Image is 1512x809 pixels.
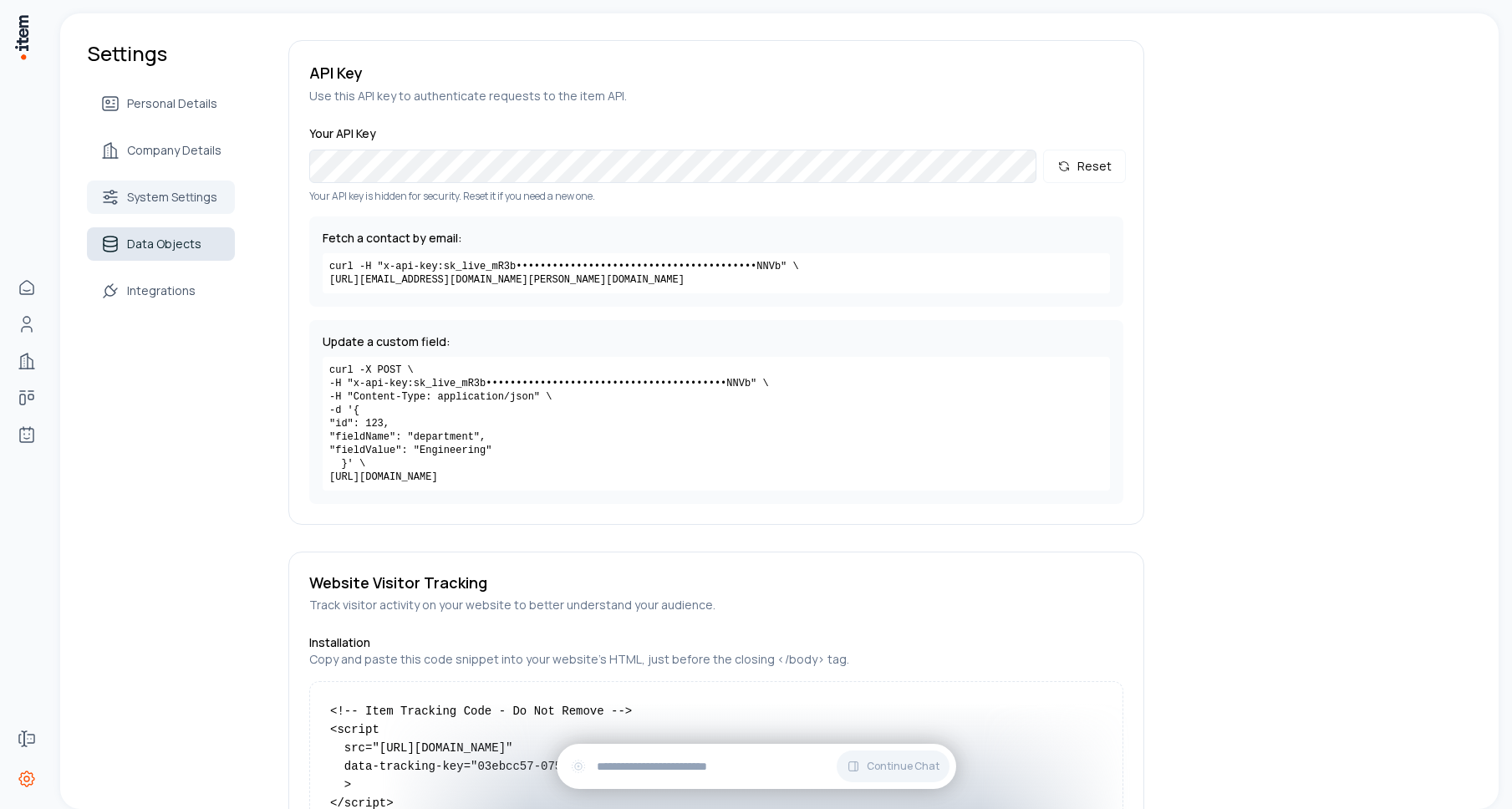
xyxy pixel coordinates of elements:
p: Use this API key to authenticate requests to the item API. [309,88,1123,104]
button: Reset [1043,150,1126,183]
img: Item Brain Logo [13,13,30,61]
code: curl -H "x-api-key: sk_live_mR3b••••••••••••••••••••••••••••••••••••••••NNVb " \ [URL][EMAIL_ADDR... [323,253,1110,293]
div: Continue Chat [557,744,956,789]
p: Copy and paste this code snippet into your website's HTML, just before the closing </body> tag. [309,651,1123,668]
a: System Settings [87,181,235,214]
a: Forms [10,722,43,756]
a: Contacts [10,308,43,341]
a: Companies [10,344,43,378]
span: Personal Details [127,95,217,112]
span: Integrations [127,282,196,299]
span: Continue Chat [867,760,939,773]
a: Settings [10,762,43,796]
a: Integrations [87,274,235,308]
p: Fetch a contact by email: [323,230,1110,247]
span: Data Objects [127,236,201,252]
p: Track visitor activity on your website to better understand your audience. [309,596,715,614]
button: Continue Chat [837,750,949,782]
code: curl -X POST \ -H "x-api-key: sk_live_mR3b••••••••••••••••••••••••••••••••••••••••NNVb " \ -H "Co... [323,357,1110,491]
a: Personal Details [87,87,235,120]
h4: Installation [309,634,1123,651]
h3: Website Visitor Tracking [309,572,715,593]
span: Company Details [127,142,221,159]
span: System Settings [127,189,217,206]
a: Agents [10,418,43,451]
p: Your API key is hidden for security. Reset it if you need a new one. [309,190,1123,203]
a: Company Details [87,134,235,167]
a: Data Objects [87,227,235,261]
a: deals [10,381,43,415]
a: Home [10,271,43,304]
h3: API Key [309,61,1123,84]
h1: Settings [87,40,235,67]
label: Your API Key [309,125,376,141]
p: Update a custom field: [323,333,1110,350]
